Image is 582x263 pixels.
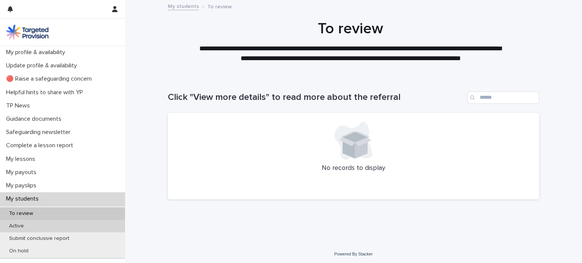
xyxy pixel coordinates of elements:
[3,182,42,189] p: My payslips
[467,92,539,104] input: Search
[3,156,41,163] p: My lessons
[3,195,45,202] p: My students
[334,252,372,256] a: Powered By Stacker
[3,115,67,123] p: Guidance documents
[3,49,71,56] p: My profile & availability
[165,20,536,38] h1: To review
[3,129,77,136] p: Safeguarding newsletter
[6,25,48,40] img: M5nRWzHhSzIhMunXDL62
[3,248,34,254] p: On hold
[177,164,530,173] p: No records to display
[3,142,79,149] p: Complete a lesson report
[168,92,464,103] h1: Click "View more details" to read more about the referral
[168,2,199,10] a: My students
[3,102,36,109] p: TP News
[3,169,42,176] p: My payouts
[3,210,39,217] p: To review
[3,223,30,229] p: Active
[3,75,98,82] p: 🔴 Raise a safeguarding concern
[207,2,232,10] p: To review
[3,89,89,96] p: Helpful hints to share with YP
[3,62,83,69] p: Update profile & availability
[3,235,75,242] p: Submit conclusive report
